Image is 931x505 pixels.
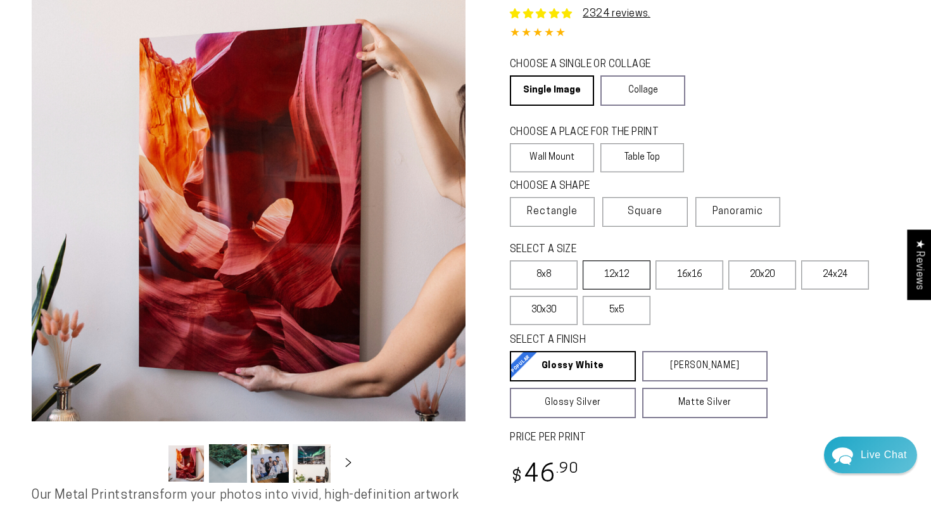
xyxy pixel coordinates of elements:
label: PRICE PER PRINT [510,431,899,445]
img: Marie J [118,19,151,52]
label: 24x24 [801,260,869,290]
legend: CHOOSE A PLACE FOR THE PRINT [510,125,673,140]
a: Matte Silver [642,388,768,418]
label: 20x20 [728,260,796,290]
span: We run on [97,364,172,370]
legend: SELECT A SIZE [510,243,738,257]
legend: CHOOSE A SHAPE [510,179,674,194]
a: Glossy White [510,351,636,381]
a: Glossy Silver [510,388,636,418]
a: Leave A Message [84,382,186,402]
label: 5x5 [583,296,650,325]
a: Collage [600,75,685,106]
label: 12x12 [583,260,650,290]
button: Load image 1 in gallery view [167,444,205,483]
button: Load image 3 in gallery view [251,444,289,483]
span: Re:amaze [136,361,171,371]
label: 30x30 [510,296,578,325]
a: 2324 reviews. [583,9,650,19]
span: $ [512,469,522,486]
button: Load image 2 in gallery view [209,444,247,483]
div: 4.85 out of 5.0 stars [510,25,899,43]
span: Rectangle [527,204,578,219]
sup: .90 [556,462,579,476]
label: Wall Mount [510,143,594,172]
img: John [145,19,178,52]
a: [PERSON_NAME] [642,351,768,381]
button: Slide left [136,449,163,477]
button: Load image 4 in gallery view [293,444,331,483]
a: Single Image [510,75,594,106]
div: Chat widget toggle [824,437,917,473]
a: 2324 reviews. [510,6,650,22]
img: Helga [92,19,125,52]
label: 8x8 [510,260,578,290]
div: Click to open Judge.me floating reviews tab [907,229,931,300]
button: Slide right [334,449,362,477]
span: Square [628,204,662,219]
span: Panoramic [712,207,763,217]
legend: SELECT A FINISH [510,333,738,348]
bdi: 46 [510,463,579,488]
label: 16x16 [655,260,723,290]
legend: CHOOSE A SINGLE OR COLLAGE [510,58,673,72]
span: Away until [DATE] [95,63,174,72]
label: Table Top [600,143,685,172]
div: Contact Us Directly [861,437,907,473]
